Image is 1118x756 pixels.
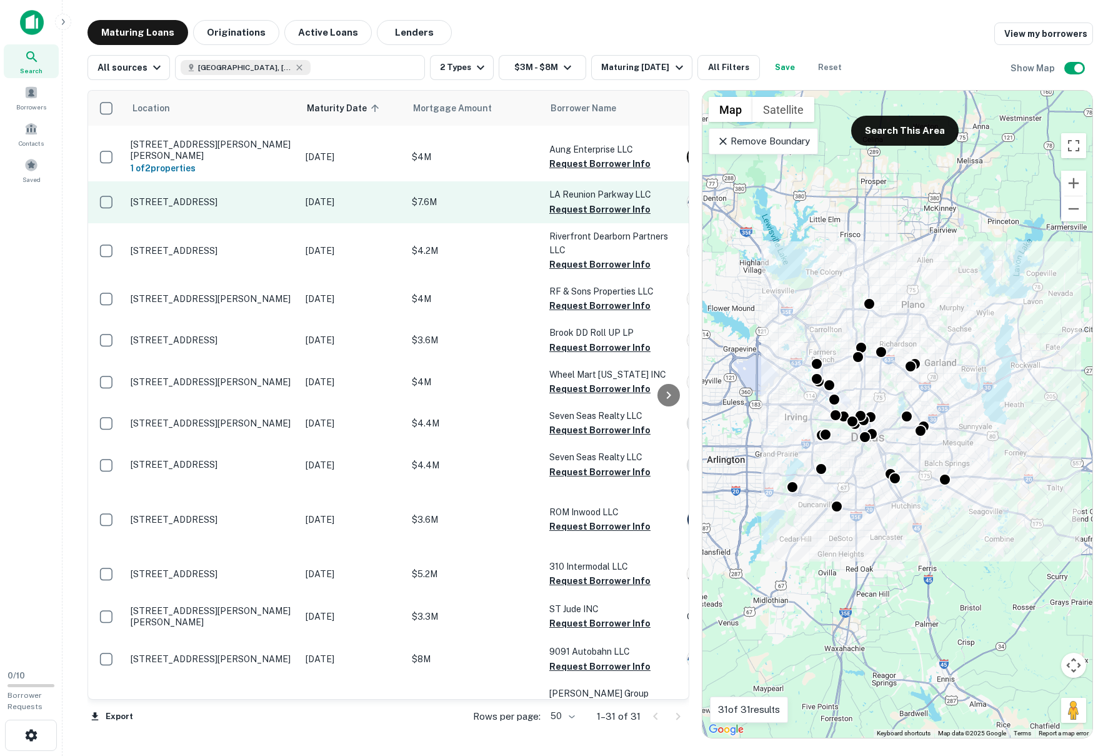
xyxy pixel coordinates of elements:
p: Remove Boundary [717,134,810,149]
button: Reset [810,55,850,80]
button: $3M - $8M [499,55,586,80]
p: $4.4M [412,458,537,472]
p: [DATE] [306,513,399,527]
p: ROM Inwood LLC [549,505,674,519]
button: Request Borrower Info [549,616,651,631]
th: Location [124,91,299,126]
p: [STREET_ADDRESS][PERSON_NAME][PERSON_NAME] [131,605,293,628]
button: Maturing Loans [87,20,188,45]
button: Request Borrower Info [549,423,651,438]
button: Active Loans [284,20,372,45]
p: [STREET_ADDRESS] [131,568,293,580]
h6: 1 of 2 properties [131,161,293,175]
p: Riverfront Dearborn Partners LLC [549,229,674,257]
div: 50 [546,707,577,725]
p: [STREET_ADDRESS][PERSON_NAME] [131,293,293,305]
button: Request Borrower Info [549,340,651,355]
p: [DATE] [306,150,399,164]
p: [STREET_ADDRESS][PERSON_NAME] [131,418,293,429]
span: [GEOGRAPHIC_DATA], [GEOGRAPHIC_DATA], [GEOGRAPHIC_DATA] [198,62,292,73]
a: View my borrowers [994,23,1093,45]
p: $7.6M [412,195,537,209]
div: Prosperity Bancshares INC [687,454,874,476]
button: Request Borrower Info [549,573,651,588]
span: Borrowers [16,102,46,112]
p: Aung Enterprise LLC [549,143,674,156]
img: picture [687,563,709,585]
img: picture [687,371,709,393]
span: Contacts [19,138,44,148]
button: Export [87,707,136,726]
p: [DATE] [306,292,399,306]
p: [STREET_ADDRESS][PERSON_NAME] [131,376,293,388]
img: Google [706,722,747,738]
div: 0 0 [702,91,1092,738]
iframe: Chat Widget [1056,656,1118,716]
p: 9091 Autobahn LLC [549,645,674,658]
p: ST Jude INC [549,602,674,616]
div: Arvest Bank [687,508,874,531]
th: Maturity Date [299,91,406,126]
p: [STREET_ADDRESS] [131,514,293,525]
div: Maplemark Bank [687,329,874,351]
p: Rows per page: [473,709,541,724]
p: City Of [GEOGRAPHIC_DATA] [687,610,874,623]
button: Zoom in [1061,171,1086,196]
span: 0 / 10 [7,671,25,680]
button: Toggle fullscreen view [1061,133,1086,158]
button: Request Borrower Info [549,257,651,272]
p: $3.6M [412,333,537,347]
div: PCB Bank [687,648,874,670]
a: Borrowers [4,81,59,114]
p: [STREET_ADDRESS] [131,245,293,256]
p: [PERSON_NAME] Group Investments LLC [549,687,674,714]
img: capitalize-icon.png [20,10,44,35]
p: $4.4M [412,416,537,430]
p: [DATE] [306,244,399,258]
p: $3.3M [412,610,537,623]
p: [STREET_ADDRESS][PERSON_NAME] [131,653,293,665]
div: Comerica Bank [687,146,874,168]
div: Contacts [4,117,59,151]
p: $8M [412,652,537,666]
img: picture [687,191,709,213]
button: Request Borrower Info [549,659,651,674]
p: [DATE] [306,416,399,430]
button: All sources [87,55,170,80]
p: Brook DD Roll UP LP [549,326,674,340]
button: Maturing [DATE] [591,55,692,80]
button: Show street map [709,97,752,122]
span: Search [20,66,42,76]
p: [DATE] [306,610,399,623]
img: picture [687,648,709,670]
button: Keyboard shortcuts [877,729,931,738]
button: 2 Types [430,55,494,80]
span: Map data ©2025 Google [938,730,1006,737]
p: [STREET_ADDRESS] [131,459,293,470]
a: Terms (opens in new tab) [1014,730,1031,737]
button: Request Borrower Info [549,519,651,534]
p: [STREET_ADDRESS][PERSON_NAME][PERSON_NAME] [131,139,293,161]
a: Report a map error [1039,730,1089,737]
p: $4.2M [412,244,537,258]
div: [US_STATE] Capital [687,697,874,719]
div: Prosperity Bancshares INC [687,412,874,435]
p: LA Reunion Parkway LLC [549,188,674,201]
img: picture [687,240,709,261]
p: $5.2M [412,567,537,581]
button: Show satellite imagery [752,97,814,122]
p: Seven Seas Realty LLC [549,409,674,423]
button: Request Borrower Info [549,465,651,480]
div: Search [4,44,59,78]
button: Search This Area [851,116,959,146]
button: All Filters [697,55,760,80]
button: Request Borrower Info [549,156,651,171]
p: $4M [412,375,537,389]
p: [DATE] [306,652,399,666]
div: Maturing [DATE] [601,60,686,75]
a: Saved [4,153,59,187]
img: picture [687,330,709,351]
